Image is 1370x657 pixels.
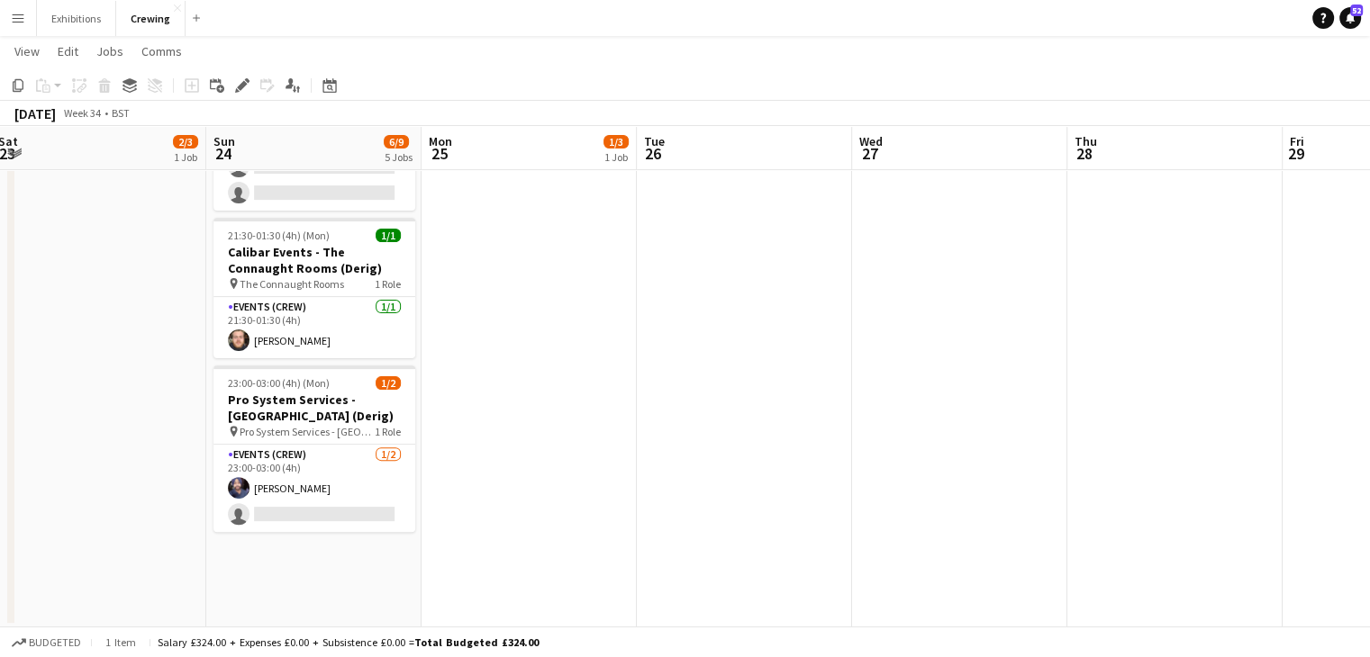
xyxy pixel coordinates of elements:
[240,277,344,291] span: The Connaught Rooms
[58,43,78,59] span: Edit
[7,40,47,63] a: View
[213,297,415,358] app-card-role: Events (Crew)1/121:30-01:30 (4h)[PERSON_NAME]
[376,229,401,242] span: 1/1
[158,635,539,649] div: Salary £324.00 + Expenses £0.00 + Subsistence £0.00 =
[859,133,883,149] span: Wed
[644,133,665,149] span: Tue
[603,135,629,148] span: 1/3
[1290,133,1304,149] span: Fri
[211,143,235,164] span: 24
[59,106,104,120] span: Week 34
[857,143,883,164] span: 27
[14,43,40,59] span: View
[29,636,81,649] span: Budgeted
[375,277,401,291] span: 1 Role
[50,40,86,63] a: Edit
[213,244,415,276] h3: Calibar Events - The Connaught Rooms (Derig)
[240,425,375,438] span: Pro System Services - [GEOGRAPHIC_DATA] (Derig)
[116,1,186,36] button: Crewing
[429,133,452,149] span: Mon
[385,150,413,164] div: 5 Jobs
[213,218,415,358] app-job-card: 21:30-01:30 (4h) (Mon)1/1Calibar Events - The Connaught Rooms (Derig) The Connaught Rooms1 RoleEv...
[174,150,197,164] div: 1 Job
[1075,133,1097,149] span: Thu
[375,425,401,438] span: 1 Role
[37,1,116,36] button: Exhibitions
[1339,7,1361,29] a: 52
[1072,143,1097,164] span: 28
[141,43,182,59] span: Comms
[376,376,401,390] span: 1/2
[213,445,415,532] app-card-role: Events (Crew)1/223:00-03:00 (4h)[PERSON_NAME]
[99,635,142,649] span: 1 item
[228,229,330,242] span: 21:30-01:30 (4h) (Mon)
[213,365,415,532] app-job-card: 23:00-03:00 (4h) (Mon)1/2Pro System Services - [GEOGRAPHIC_DATA] (Derig) Pro System Services - [G...
[89,40,131,63] a: Jobs
[414,635,539,649] span: Total Budgeted £324.00
[228,376,330,390] span: 23:00-03:00 (4h) (Mon)
[213,391,415,424] h3: Pro System Services - [GEOGRAPHIC_DATA] (Derig)
[426,143,452,164] span: 25
[213,133,235,149] span: Sun
[96,43,123,59] span: Jobs
[641,143,665,164] span: 26
[384,135,409,148] span: 6/9
[134,40,189,63] a: Comms
[1350,4,1363,16] span: 52
[112,106,130,120] div: BST
[604,150,628,164] div: 1 Job
[173,135,198,148] span: 2/3
[14,104,56,122] div: [DATE]
[9,633,84,652] button: Budgeted
[1287,143,1304,164] span: 29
